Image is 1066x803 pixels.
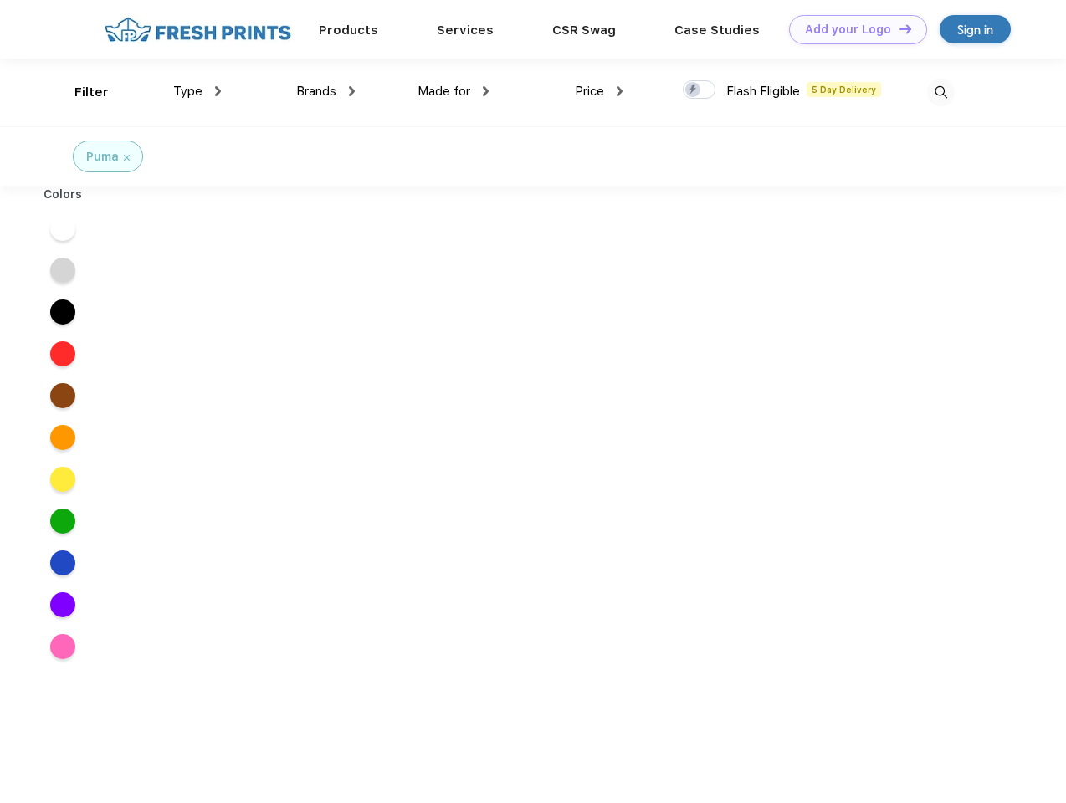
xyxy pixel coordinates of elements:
[940,15,1011,43] a: Sign in
[86,148,119,166] div: Puma
[74,83,109,102] div: Filter
[617,86,623,96] img: dropdown.png
[807,82,881,97] span: 5 Day Delivery
[575,84,604,99] span: Price
[319,23,378,38] a: Products
[927,79,955,106] img: desktop_search.svg
[296,84,336,99] span: Brands
[31,186,95,203] div: Colors
[100,15,296,44] img: fo%20logo%202.webp
[957,20,993,39] div: Sign in
[349,86,355,96] img: dropdown.png
[173,84,202,99] span: Type
[552,23,616,38] a: CSR Swag
[437,23,494,38] a: Services
[483,86,489,96] img: dropdown.png
[805,23,891,37] div: Add your Logo
[215,86,221,96] img: dropdown.png
[899,24,911,33] img: DT
[124,155,130,161] img: filter_cancel.svg
[418,84,470,99] span: Made for
[726,84,800,99] span: Flash Eligible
